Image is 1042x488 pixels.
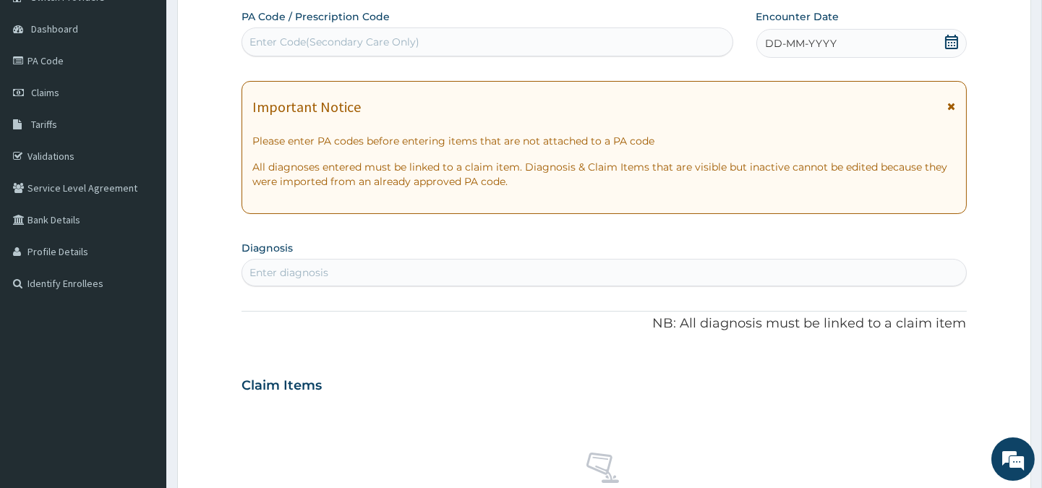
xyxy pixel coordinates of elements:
div: Minimize live chat window [237,7,272,42]
p: Please enter PA codes before entering items that are not attached to a PA code [252,134,955,148]
span: Claims [31,86,59,99]
span: Dashboard [31,22,78,35]
label: Encounter Date [756,9,840,24]
h3: Claim Items [242,378,322,394]
div: Enter diagnosis [249,265,328,280]
p: NB: All diagnosis must be linked to a claim item [242,314,966,333]
p: All diagnoses entered must be linked to a claim item. Diagnosis & Claim Items that are visible bu... [252,160,955,189]
div: Enter Code(Secondary Care Only) [249,35,419,49]
div: Chat with us now [75,81,243,100]
textarea: Type your message and hit 'Enter' [7,330,276,381]
label: PA Code / Prescription Code [242,9,390,24]
h1: Important Notice [252,99,361,115]
img: d_794563401_company_1708531726252_794563401 [27,72,59,108]
span: DD-MM-YYYY [766,36,837,51]
label: Diagnosis [242,241,293,255]
span: We're online! [84,150,200,296]
span: Tariffs [31,118,57,131]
